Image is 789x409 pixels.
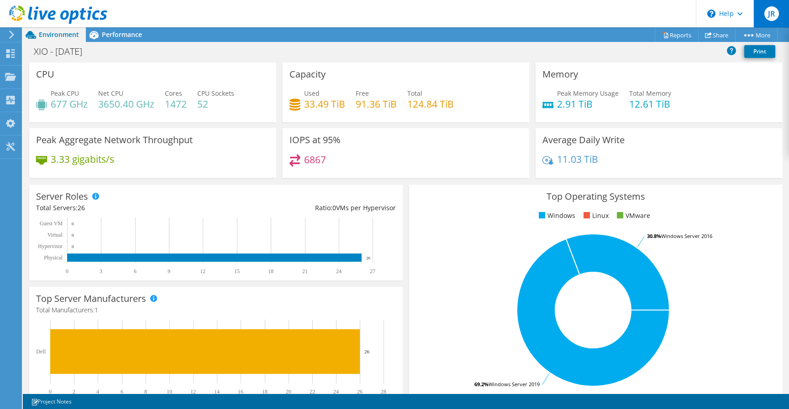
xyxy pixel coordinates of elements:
text: 27 [370,268,375,274]
svg: \n [707,10,715,18]
span: 0 [332,203,336,212]
h4: 6867 [304,155,326,165]
span: JR [764,6,779,21]
text: 18 [262,388,268,395]
div: Total Servers: [36,203,216,213]
h3: Top Server Manufacturers [36,294,146,304]
text: 0 [72,222,74,226]
h4: Total Manufacturers: [36,305,396,315]
text: 12 [190,388,196,395]
span: Peak Memory Usage [557,89,619,98]
span: Cores [165,89,182,98]
h4: 91.36 TiB [356,99,397,109]
text: Dell [36,348,46,355]
div: Ratio: VMs per Hypervisor [216,203,396,213]
text: 24 [333,388,339,395]
text: 20 [286,388,291,395]
h4: 3.33 gigabits/s [51,154,114,164]
text: 6 [121,388,123,395]
h4: 52 [197,99,234,109]
text: Virtual [47,232,63,238]
text: 26 [364,349,370,354]
text: 0 [49,388,52,395]
a: More [735,28,778,42]
text: 21 [302,268,308,274]
h4: 12.61 TiB [629,99,671,109]
h1: XIO - [DATE] [30,47,96,57]
span: Total [407,89,422,98]
h4: 11.03 TiB [557,154,598,164]
text: 24 [336,268,342,274]
text: 6 [134,268,137,274]
text: 18 [268,268,274,274]
text: 0 [72,244,74,249]
span: Environment [39,30,79,39]
h3: Peak Aggregate Network Throughput [36,135,193,145]
text: 9 [168,268,170,274]
h4: 1472 [165,99,187,109]
a: Print [744,45,775,58]
h4: 33.49 TiB [304,99,345,109]
li: Linux [581,211,609,221]
text: 0 [72,233,74,238]
a: Share [698,28,736,42]
h3: Top Operating Systems [416,192,776,202]
text: Physical [44,254,63,261]
text: 22 [310,388,315,395]
text: 2 [73,388,75,395]
text: 28 [381,388,386,395]
h4: 677 GHz [51,99,88,109]
h4: 2.91 TiB [557,99,619,109]
text: 4 [96,388,99,395]
text: 14 [214,388,220,395]
text: 8 [144,388,147,395]
h4: 124.84 TiB [407,99,454,109]
tspan: 30.8% [647,233,661,239]
span: Peak CPU [51,89,79,98]
text: 10 [167,388,172,395]
tspan: 69.2% [474,381,489,388]
h3: CPU [36,69,54,79]
text: 26 [357,388,363,395]
span: Performance [102,30,142,39]
h4: 3650.40 GHz [98,99,154,109]
span: Free [356,89,369,98]
h3: IOPS at 95% [289,135,341,145]
text: 16 [238,388,243,395]
span: 1 [95,305,98,314]
span: 26 [78,203,85,212]
a: Project Notes [25,396,78,407]
li: Windows [537,211,575,221]
text: 15 [234,268,240,274]
span: Net CPU [98,89,123,98]
span: Total Memory [629,89,671,98]
h3: Memory [542,69,578,79]
text: 26 [366,256,371,260]
tspan: Windows Server 2016 [661,233,712,239]
h3: Average Daily Write [542,135,625,145]
tspan: Windows Server 2019 [489,381,540,388]
span: CPU Sockets [197,89,234,98]
span: Used [304,89,320,98]
h3: Server Roles [36,192,88,202]
text: 3 [100,268,102,274]
a: Reports [655,28,699,42]
text: Guest VM [40,220,63,227]
text: 0 [66,268,68,274]
h3: Capacity [289,69,326,79]
text: 12 [200,268,205,274]
li: VMware [615,211,650,221]
text: Hypervisor [38,243,63,249]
